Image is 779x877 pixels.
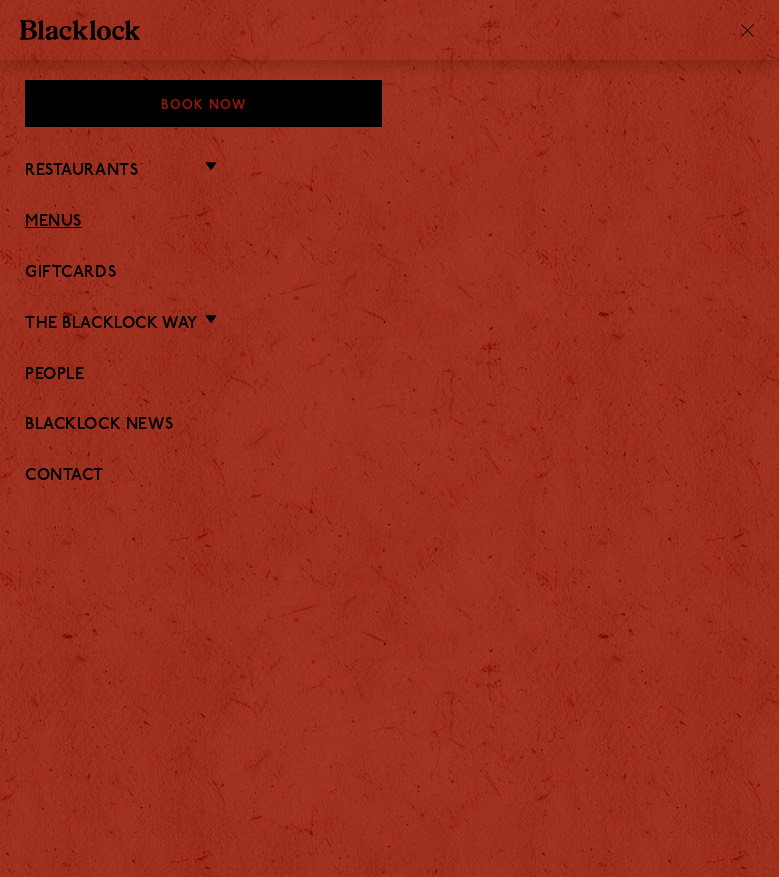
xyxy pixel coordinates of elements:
[25,416,754,435] a: Blacklock News
[25,213,754,232] a: Menus
[25,315,198,334] a: The Blacklock Way
[25,264,754,283] a: Giftcards
[25,162,138,181] a: Restaurants
[25,467,754,486] a: Contact
[25,80,382,127] div: Book Now
[20,20,140,40] img: BL_Textured_Logo-footer-cropped.svg
[25,366,754,385] a: People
